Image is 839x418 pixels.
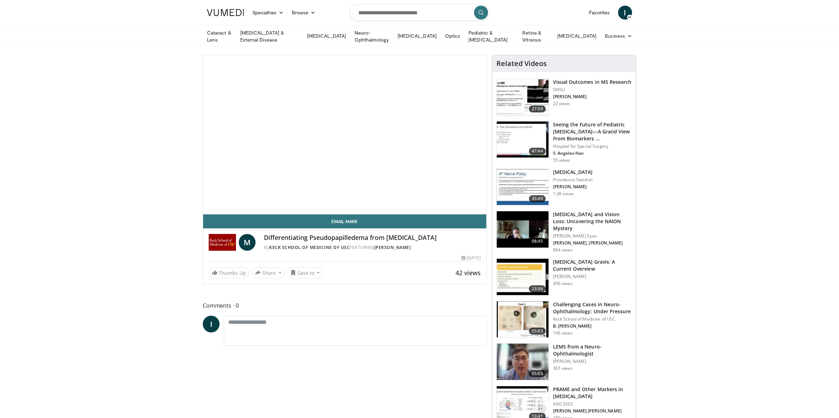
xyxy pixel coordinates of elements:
[496,59,547,68] h4: Related Videos
[553,274,632,279] p: [PERSON_NAME]
[393,29,441,43] a: [MEDICAL_DATA]
[496,343,632,380] a: 05:03 LEMS from a Neuro-Ophthalmologist [PERSON_NAME] 307 views
[461,255,480,261] div: [DATE]
[553,144,632,149] p: Hospital for Special Surgery
[456,269,481,277] span: 42 views
[553,258,632,272] h3: [MEDICAL_DATA] Gravis: A Current Overview
[203,55,486,214] video-js: Video Player
[553,240,632,246] p: [PERSON_NAME], [PERSON_NAME]
[529,105,546,112] span: 27:59
[264,244,481,251] div: By FEATURING
[496,169,632,206] a: 35:49 [MEDICAL_DATA] Providence Swedish [PERSON_NAME] 1.3K views
[350,29,393,43] a: Neuro-Ophthalmology
[553,401,632,407] p: AAO 2023
[553,79,632,86] h3: Visual Outcomes in MS Research
[553,247,573,253] p: 864 views
[553,177,593,183] p: Providence Swedish
[553,121,632,142] h3: Seeing the Future of Pediatric [MEDICAL_DATA]—A Grand View From Biomarkers …
[553,169,593,176] h3: [MEDICAL_DATA]
[464,29,518,43] a: Pediatric & [MEDICAL_DATA]
[553,191,574,197] p: 1.3K views
[529,328,546,335] span: 05:03
[248,6,288,20] a: Specialties
[497,169,548,205] img: 0e5b09ff-ab95-416c-aeae-f68bcf47d7bd.150x105_q85_crop-smart_upscale.jpg
[553,29,601,43] a: [MEDICAL_DATA]
[496,211,632,253] a: 08:45 [MEDICAL_DATA] and Vision Loss: Uncovering the NAION Mystery [PERSON_NAME] Eyes [PERSON_NAM...
[518,29,553,43] a: Retina & Vitreous
[203,214,486,228] a: Email Mark
[553,323,632,329] p: B. [PERSON_NAME]
[553,101,570,107] p: 22 views
[497,344,548,380] img: 54ed94a0-14a4-4788-93d2-1f5bedbeb0d5.150x105_q85_crop-smart_upscale.jpg
[203,316,220,332] a: I
[553,157,570,163] p: 55 views
[207,9,244,16] img: VuMedi Logo
[252,267,285,278] button: Share
[553,330,573,336] p: 145 views
[209,267,249,278] a: Thumbs Up
[529,195,546,202] span: 35:49
[553,281,573,286] p: 456 views
[496,301,632,338] a: 05:03 Challenging Cases in Neuro- Ophthalmology: Under Pressure Keck School of Medicine of USC B....
[553,359,632,364] p: [PERSON_NAME]
[553,211,632,232] h3: [MEDICAL_DATA] and Vision Loss: Uncovering the NAION Mystery
[601,29,636,43] a: Business
[288,6,320,20] a: Browse
[497,122,548,158] img: 8bf4808e-e96d-43cd-94d4-0ddedbdf9139.150x105_q85_crop-smart_upscale.jpg
[264,234,481,242] h4: Differentiating Pseudopapilledema from [MEDICAL_DATA]
[529,148,546,155] span: 47:44
[239,234,256,251] a: M
[209,234,236,251] img: Keck School of Medicine of USC
[496,121,632,163] a: 47:44 Seeing the Future of Pediatric [MEDICAL_DATA]—A Grand View From Biomarkers … Hospital for S...
[374,244,411,250] a: [PERSON_NAME]
[553,151,632,156] p: S. Angeles-Han
[529,285,546,292] span: 23:36
[553,343,632,357] h3: LEMS from a Neuro-Ophthalmologist
[553,233,632,239] p: [PERSON_NAME] Eyes
[553,316,632,322] p: Keck School of Medicine of USC
[618,6,632,20] a: I
[553,184,593,190] p: [PERSON_NAME]
[203,29,236,43] a: Cataract & Lens
[553,386,632,400] h3: PRAME and Other Markers in [MEDICAL_DATA]
[553,408,632,414] p: [PERSON_NAME] [PERSON_NAME]
[441,29,464,43] a: Optics
[497,211,548,248] img: f4c4af03-ca5d-47ef-b42d-70f5528b5c5c.150x105_q85_crop-smart_upscale.jpg
[553,366,573,371] p: 307 views
[529,370,546,377] span: 05:03
[585,6,614,20] a: Favorites
[497,79,548,115] img: 5551c131-998d-48a4-88a3-c1a843233b9f.150x105_q85_crop-smart_upscale.jpg
[287,267,323,278] button: Save to
[350,4,489,21] input: Search topics, interventions
[553,87,632,93] p: OHSU
[236,29,303,43] a: [MEDICAL_DATA] & External Disease
[529,238,546,245] span: 08:45
[553,301,632,315] h3: Challenging Cases in Neuro- Ophthalmology: Under Pressure
[553,94,632,100] p: [PERSON_NAME]
[496,79,632,116] a: 27:59 Visual Outcomes in MS Research OHSU [PERSON_NAME] 22 views
[303,29,350,43] a: [MEDICAL_DATA]
[203,301,487,310] span: Comments 0
[497,301,548,338] img: befedb23-9f31-4837-b824-e3399f582dab.150x105_q85_crop-smart_upscale.jpg
[496,258,632,295] a: 23:36 [MEDICAL_DATA] Gravis: A Current Overview [PERSON_NAME] 456 views
[497,259,548,295] img: 1850415f-643d-4f8a-8931-68732fb02e4b.150x105_q85_crop-smart_upscale.jpg
[269,244,350,250] a: Keck School of Medicine of USC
